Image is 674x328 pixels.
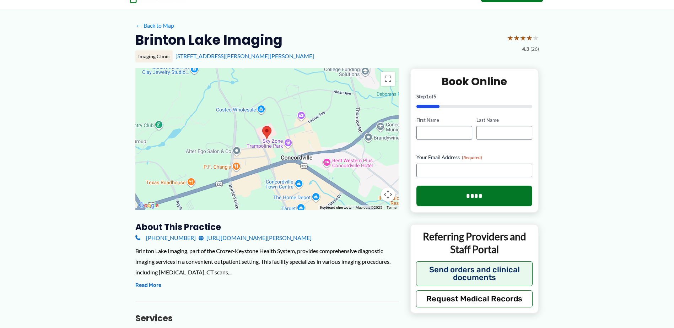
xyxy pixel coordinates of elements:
label: Your Email Address [416,154,533,161]
h2: Brinton Lake Imaging [135,31,282,49]
button: Map camera controls [381,187,395,202]
a: ←Back to Map [135,20,174,31]
img: Google [137,201,161,210]
button: Read More [135,281,161,290]
button: Request Medical Records [416,290,533,307]
button: Toggle fullscreen view [381,72,395,86]
h2: Book Online [416,75,533,88]
a: [PHONE_NUMBER] [135,233,196,243]
div: Imaging Clinic [135,50,173,62]
span: (Required) [462,155,482,160]
span: ★ [507,31,513,44]
div: Brinton Lake Imaging, part of the Crozer-Keystone Health System, provides comprehensive diagnosti... [135,246,399,277]
p: Step of [416,94,533,99]
h3: About this practice [135,222,399,233]
button: Send orders and clinical documents [416,261,533,286]
span: ★ [526,31,533,44]
label: Last Name [476,117,532,124]
button: Keyboard shortcuts [320,205,351,210]
span: Map data ©2025 [356,206,382,209]
span: 5 [433,93,436,99]
p: Referring Providers and Staff Portal [416,230,533,256]
a: Terms (opens in new tab) [387,206,397,209]
span: ★ [520,31,526,44]
span: 1 [426,93,429,99]
a: [URL][DOMAIN_NAME][PERSON_NAME] [199,233,312,243]
a: Open this area in Google Maps (opens a new window) [137,201,161,210]
span: (26) [530,44,539,54]
span: ★ [513,31,520,44]
span: ← [135,22,142,29]
label: First Name [416,117,472,124]
h3: Services [135,313,399,324]
span: ★ [533,31,539,44]
a: [STREET_ADDRESS][PERSON_NAME][PERSON_NAME] [176,53,314,59]
span: 4.3 [522,44,529,54]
